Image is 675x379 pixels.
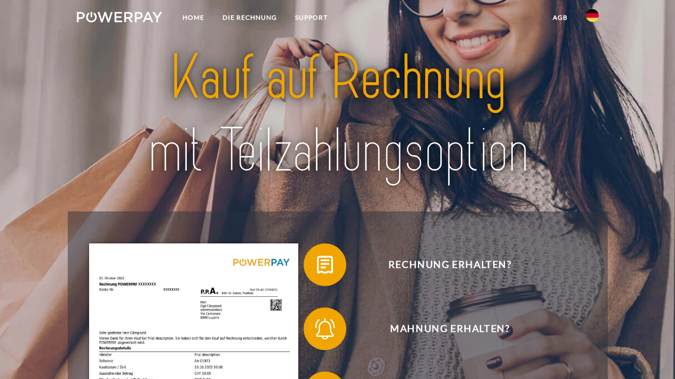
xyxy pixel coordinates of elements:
img: de [586,9,599,22]
a: SUPPORT [286,8,337,27]
button: Rechnung erhalten? [304,243,581,286]
img: logo-powerpay-white.svg [77,12,163,22]
a: Home [173,8,213,27]
a: DIE RECHNUNG [213,8,286,27]
iframe: Bouton de lancement de la fenêtre de messagerie [632,336,666,370]
img: qb_bill.svg [312,251,338,278]
button: Mahnung erhalten? [304,307,581,350]
span: Rechnung erhalten? [319,243,581,286]
img: qb_bell.svg [312,315,338,342]
span: Mahnung erhalten? [319,307,581,350]
a: agb [544,8,577,27]
img: title-powerpay_de.svg [102,38,573,191]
